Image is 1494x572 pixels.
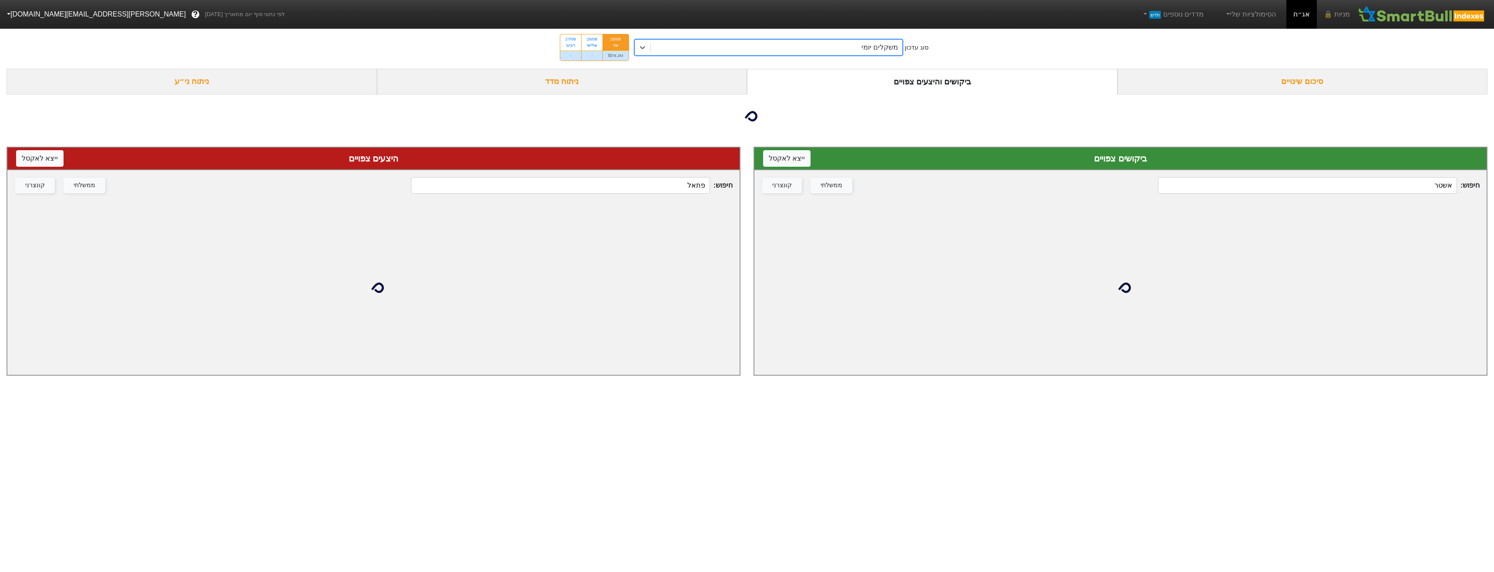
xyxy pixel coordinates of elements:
div: סיכום שינויים [1117,69,1488,94]
div: ביקושים צפויים [763,152,1478,165]
div: - [582,50,602,61]
img: SmartBull [1357,6,1487,23]
input: 378 רשומות... [411,177,710,194]
div: 27/08 [565,36,576,42]
div: קונצרני [25,181,45,190]
div: - [560,50,581,61]
div: 26/08 [587,36,597,42]
span: לפי נתוני סוף יום מתאריך [DATE] [205,10,285,19]
button: קונצרני [762,178,802,193]
div: רביעי [565,42,576,48]
div: ביקושים והיצעים צפויים [747,69,1117,94]
img: loading... [1110,277,1131,298]
div: משקלים יומי [861,42,898,53]
div: ממשלתי [74,181,95,190]
div: 25/08 [608,36,623,42]
div: ניתוח מדד [377,69,747,94]
div: ממשלתי [821,181,842,190]
button: ממשלתי [64,178,105,193]
img: loading... [363,277,384,298]
button: ייצא לאקסל [763,150,811,167]
input: 196 רשומות... [1158,177,1457,194]
a: מדדים נוספיםחדש [1138,6,1207,23]
img: loading... [737,106,757,127]
span: ? [193,9,198,20]
div: סוג עדכון [905,43,929,52]
div: ₪78.2M [603,50,629,61]
div: קונצרני [772,181,792,190]
div: שלישי [587,42,597,48]
span: חיפוש : [411,177,733,194]
div: היצעים צפויים [16,152,731,165]
div: שני [608,42,623,48]
button: ממשלתי [811,178,852,193]
span: חדש [1149,11,1161,19]
button: קונצרני [15,178,55,193]
div: ניתוח ני״ע [7,69,377,94]
span: חיפוש : [1158,177,1480,194]
a: הסימולציות שלי [1221,6,1279,23]
button: ייצא לאקסל [16,150,64,167]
